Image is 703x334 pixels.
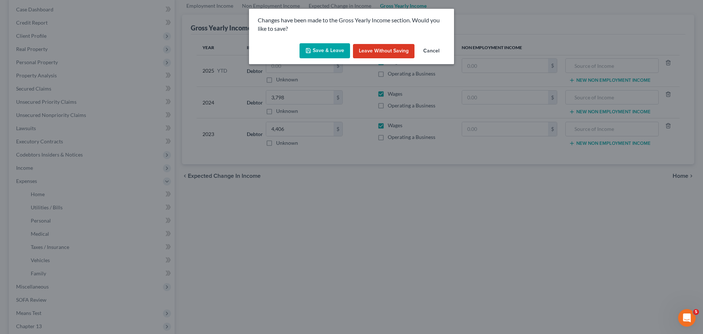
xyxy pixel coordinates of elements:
iframe: Intercom live chat [678,309,696,327]
button: Leave without Saving [353,44,414,59]
button: Save & Leave [300,43,350,59]
button: Cancel [417,44,445,59]
p: Changes have been made to the Gross Yearly Income section. Would you like to save? [258,16,445,33]
span: 5 [693,309,699,315]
